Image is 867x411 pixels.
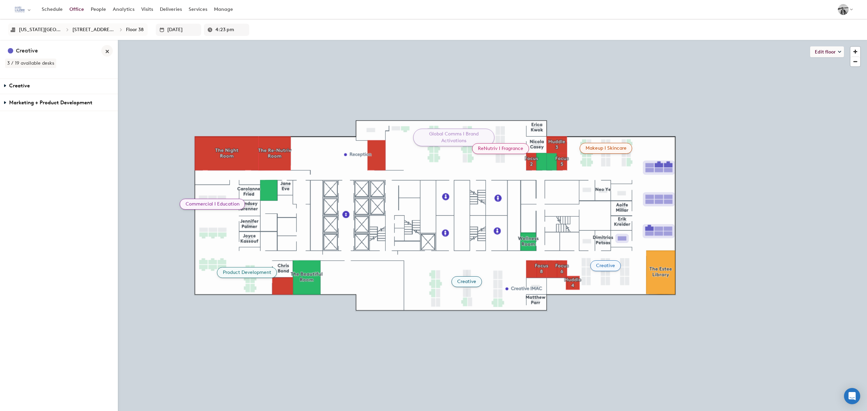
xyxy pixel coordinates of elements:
[66,3,87,16] a: Office
[185,3,211,16] a: Services
[590,260,621,271] div: Creative
[19,27,62,33] div: New York City, New York
[124,25,146,35] button: Floor 38
[156,3,185,16] a: Deliveries
[9,82,30,90] span: Creative
[16,47,38,55] h2: Creative
[215,24,246,36] input: Enter a time in h:mm a format or select it for a dropdown list
[126,27,144,33] div: Floor 38
[217,267,277,278] div: Product Development
[72,27,116,33] div: 767 5th Avenue
[180,199,245,210] div: Commercial I Education
[834,2,856,17] button: Jonathan Sookdeo
[413,129,494,146] div: Global Comms I Brand Activations
[87,3,109,16] a: People
[5,59,56,68] div: 3 / 19 available desks
[810,46,844,57] button: Edit floor
[472,143,529,154] div: ReNutriv I Fragrance
[138,3,156,16] a: Visits
[844,388,860,404] div: Open Intercom Messenger
[838,4,849,15] img: Jonathan Sookdeo
[11,2,35,17] button: Select an organization - Estée Lauder Companies currently selected
[580,143,632,154] div: Makeup I Skincare
[70,25,118,35] button: [STREET_ADDRESS]
[167,24,198,36] input: Enter date in L format or select it from the dropdown
[109,3,138,16] a: Analytics
[38,3,66,16] a: Schedule
[17,25,64,35] button: [US_STATE][GEOGRAPHIC_DATA], [US_STATE]
[9,99,92,107] span: Marketing + Product Development
[211,3,236,16] a: Manage
[451,276,482,287] div: Creative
